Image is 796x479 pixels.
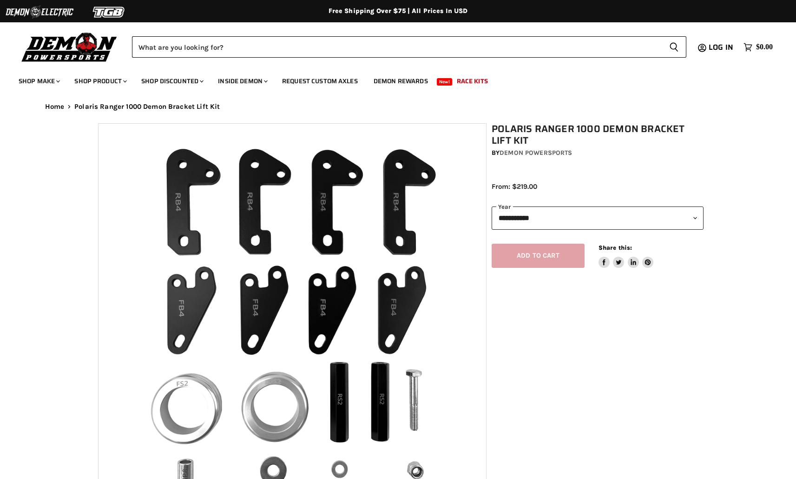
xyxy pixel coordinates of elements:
img: TGB Logo 2 [74,3,144,21]
span: From: $219.00 [492,182,537,191]
a: $0.00 [739,40,777,54]
div: Free Shipping Over $75 | All Prices In USD [26,7,770,15]
img: Demon Powersports [19,30,120,63]
button: Search [662,36,686,58]
a: Home [45,103,65,111]
ul: Main menu [12,68,770,91]
a: Shop Discounted [134,72,209,91]
a: Shop Product [67,72,132,91]
a: Log in [704,43,739,52]
a: Shop Make [12,72,66,91]
div: by [492,148,704,158]
img: Demon Electric Logo 2 [5,3,74,21]
a: Demon Rewards [367,72,435,91]
aside: Share this: [599,244,654,268]
span: New! [437,78,453,86]
a: Demon Powersports [500,149,572,157]
a: Inside Demon [211,72,273,91]
span: Share this: [599,244,632,251]
span: $0.00 [756,43,773,52]
span: Log in [709,41,733,53]
a: Request Custom Axles [275,72,365,91]
input: Search [132,36,662,58]
h1: Polaris Ranger 1000 Demon Bracket Lift Kit [492,123,704,146]
a: Race Kits [450,72,495,91]
nav: Breadcrumbs [26,103,770,111]
span: Polaris Ranger 1000 Demon Bracket Lift Kit [74,103,220,111]
select: year [492,206,704,229]
form: Product [132,36,686,58]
